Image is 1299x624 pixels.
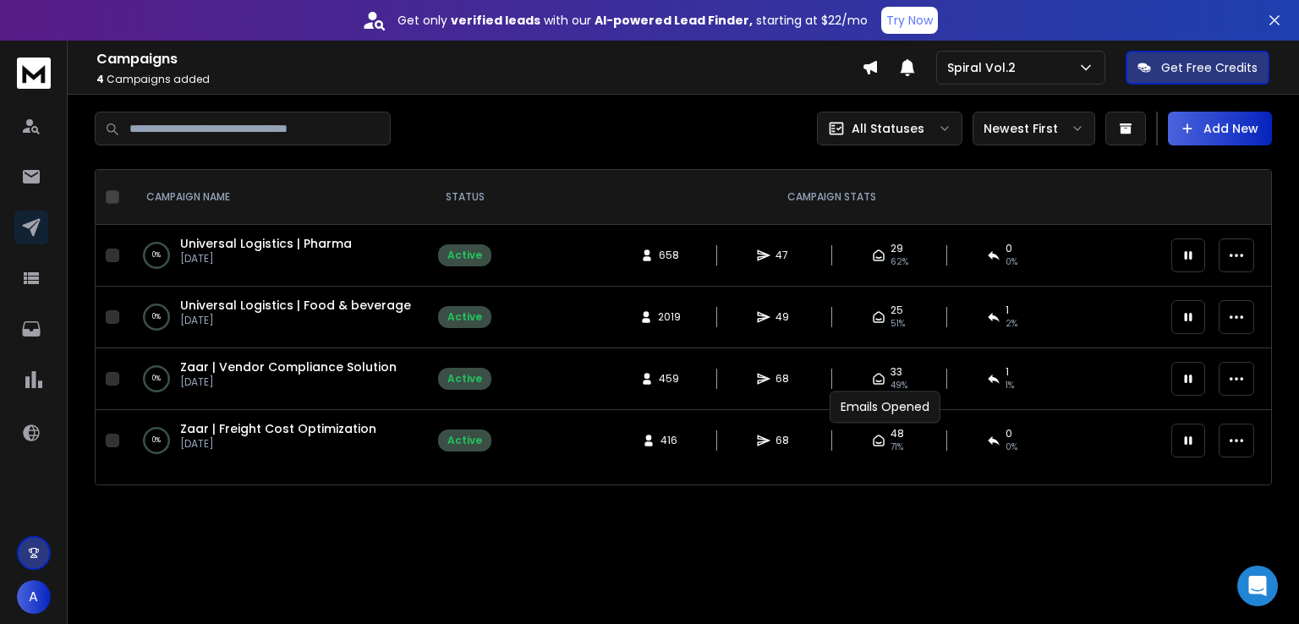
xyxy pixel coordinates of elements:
span: 2 % [1006,317,1017,331]
p: 0 % [152,309,161,326]
div: Active [447,434,482,447]
span: 33 [891,365,902,379]
th: CAMPAIGN NAME [126,170,428,225]
span: 68 [776,372,792,386]
span: 25 [891,304,903,317]
span: 1 [1006,365,1009,379]
span: 1 % [1006,379,1014,392]
a: Universal Logistics | Food & beverage [180,297,411,314]
th: STATUS [428,170,502,225]
div: Active [447,372,482,386]
p: Get Free Credits [1161,59,1258,76]
td: 0%Universal Logistics | Food & beverage[DATE] [126,287,428,348]
strong: AI-powered Lead Finder, [595,12,753,29]
span: 0 % [1006,441,1017,454]
span: 62 % [891,255,908,269]
div: Emails Opened [830,391,940,423]
div: Active [447,249,482,262]
span: 51 % [891,317,905,331]
span: 4 [96,72,104,86]
p: 0 % [152,247,161,264]
p: 0 % [152,370,161,387]
td: 0%Zaar | Vendor Compliance Solution[DATE] [126,348,428,410]
span: 1 [1006,304,1009,317]
p: 0 % [152,432,161,449]
span: 48 [891,427,904,441]
div: Active [447,310,482,324]
span: 47 [776,249,792,262]
span: 0 % [1006,255,1017,269]
p: Get only with our starting at $22/mo [397,12,868,29]
p: [DATE] [180,252,352,265]
p: [DATE] [180,314,411,327]
td: 0%Zaar | Freight Cost Optimization[DATE] [126,410,428,472]
p: All Statuses [852,120,924,137]
span: 49 [776,310,792,324]
button: A [17,580,51,614]
img: logo [17,57,51,89]
span: 29 [891,242,903,255]
a: Zaar | Vendor Compliance Solution [180,359,397,375]
button: Add New [1168,112,1272,145]
span: 49 % [891,379,907,392]
div: Open Intercom Messenger [1237,566,1278,606]
span: 416 [660,434,677,447]
p: Try Now [886,12,933,29]
strong: verified leads [451,12,540,29]
th: CAMPAIGN STATS [502,170,1161,225]
p: Campaigns added [96,73,862,86]
span: 71 % [891,441,903,454]
h1: Campaigns [96,49,862,69]
span: 68 [776,434,792,447]
button: Newest First [973,112,1095,145]
button: Try Now [881,7,938,34]
p: Spiral Vol.2 [947,59,1022,76]
p: [DATE] [180,375,397,389]
span: 459 [659,372,679,386]
td: 0%Universal Logistics | Pharma[DATE] [126,225,428,287]
p: [DATE] [180,437,376,451]
a: Universal Logistics | Pharma [180,235,352,252]
span: 658 [659,249,679,262]
span: 2019 [658,310,681,324]
span: 0 [1006,427,1012,441]
span: 0 [1006,242,1012,255]
button: Get Free Credits [1126,51,1269,85]
a: Zaar | Freight Cost Optimization [180,420,376,437]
